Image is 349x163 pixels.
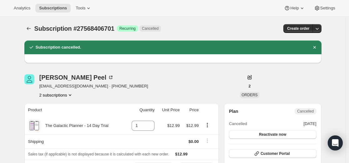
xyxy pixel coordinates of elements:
[304,121,316,127] span: [DATE]
[119,26,136,31] span: Recurring
[182,103,201,117] th: Price
[41,123,109,129] div: The Galactic Planner - 14 Day Trial
[10,4,34,13] button: Analytics
[249,84,251,89] span: 2
[259,132,286,137] span: Reactivate now
[39,74,114,81] div: [PERSON_NAME] Peel
[142,26,159,31] span: Cancelled
[39,83,148,89] span: [EMAIL_ADDRESS][DOMAIN_NAME] · [PHONE_NUMBER]
[76,6,85,11] span: Tools
[125,103,157,117] th: Quantity
[310,4,339,13] button: Settings
[156,103,181,117] th: Unit Price
[287,26,309,31] span: Create order
[290,6,299,11] span: Help
[36,44,81,50] h2: Subscription cancelled.
[28,152,169,156] span: Sales tax (if applicable) is not displayed because it is calculated with each new order.
[297,109,314,114] span: Cancelled
[320,6,335,11] span: Settings
[24,103,125,117] th: Product
[229,121,247,127] span: Cancelled
[39,6,67,11] span: Subscriptions
[229,130,316,139] button: Reactivate now
[34,25,114,32] span: Subscription #27568406701
[186,123,199,128] span: $12.99
[202,137,212,144] button: Shipping actions
[260,151,290,156] span: Customer Portal
[72,4,95,13] button: Tools
[29,119,40,132] img: product img
[283,24,313,33] button: Create order
[245,82,255,91] button: 2
[328,135,343,150] div: Open Intercom Messenger
[39,92,73,98] button: Product actions
[229,108,238,114] h2: Plan
[280,4,309,13] button: Help
[167,123,180,128] span: $12.99
[24,74,34,84] span: Cindy Peel
[24,134,125,148] th: Shipping
[175,152,188,156] span: $12.99
[202,122,212,129] button: Product actions
[189,139,199,144] span: $0.00
[229,149,316,158] button: Customer Portal
[310,43,319,52] button: Dismiss notification
[24,24,33,33] button: Subscriptions
[14,6,30,11] span: Analytics
[35,4,71,13] button: Subscriptions
[242,93,258,97] span: ORDERS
